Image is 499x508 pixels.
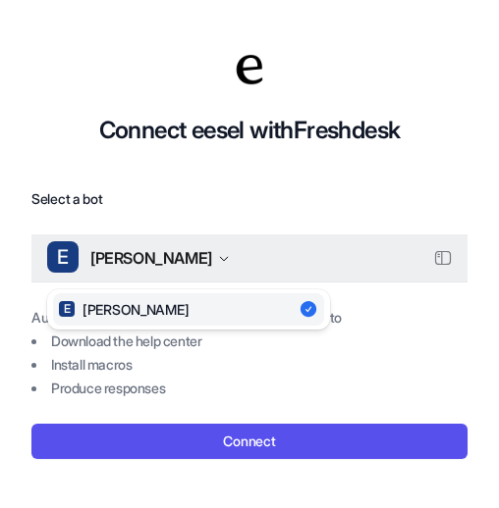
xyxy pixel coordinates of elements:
[90,244,212,272] span: [PERSON_NAME]
[31,234,468,281] button: E[PERSON_NAME]
[59,299,189,320] div: [PERSON_NAME]
[47,241,79,273] span: E
[47,289,330,330] div: E[PERSON_NAME]
[59,301,75,317] span: E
